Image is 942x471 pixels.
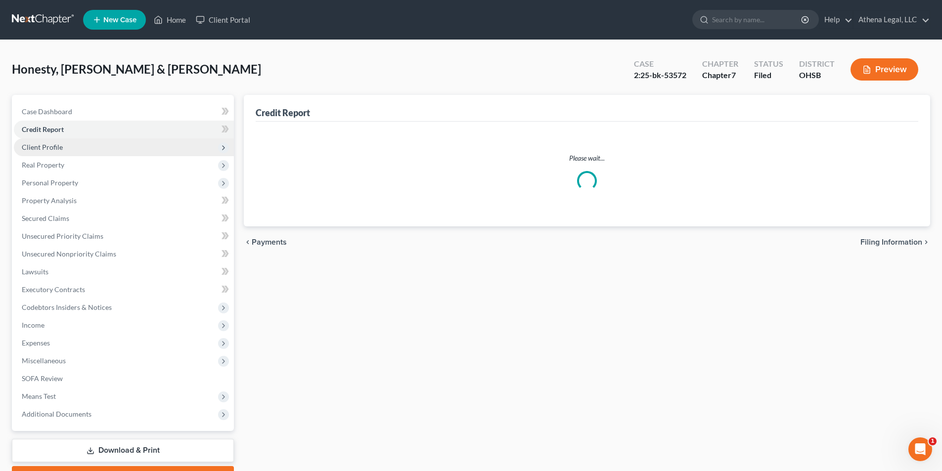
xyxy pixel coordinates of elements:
a: Download & Print [12,439,234,462]
iframe: Intercom live chat [908,437,932,461]
span: Secured Claims [22,214,69,222]
span: Additional Documents [22,410,91,418]
span: Miscellaneous [22,356,66,365]
a: Athena Legal, LLC [853,11,930,29]
div: Filed [754,70,783,81]
a: Home [149,11,191,29]
a: Unsecured Priority Claims [14,227,234,245]
div: Case [634,58,686,70]
button: Filing Information chevron_right [860,238,930,246]
span: 7 [731,70,736,80]
div: District [799,58,835,70]
span: Honesty, [PERSON_NAME] & [PERSON_NAME] [12,62,261,76]
span: Credit Report [22,125,64,133]
a: SOFA Review [14,370,234,387]
a: Executory Contracts [14,281,234,299]
i: chevron_right [922,238,930,246]
span: Property Analysis [22,196,77,205]
div: Status [754,58,783,70]
a: Client Portal [191,11,255,29]
span: Executory Contracts [22,285,85,294]
span: Codebtors Insiders & Notices [22,303,112,311]
a: Lawsuits [14,263,234,281]
a: Help [819,11,852,29]
p: Please wait... [264,153,910,163]
span: Personal Property [22,178,78,187]
a: Secured Claims [14,210,234,227]
span: Filing Information [860,238,922,246]
span: Unsecured Nonpriority Claims [22,250,116,258]
a: Unsecured Nonpriority Claims [14,245,234,263]
span: Payments [252,238,287,246]
button: chevron_left Payments [244,238,287,246]
span: Unsecured Priority Claims [22,232,103,240]
span: Real Property [22,161,64,169]
span: Expenses [22,339,50,347]
div: 2:25-bk-53572 [634,70,686,81]
button: Preview [851,58,918,81]
div: OHSB [799,70,835,81]
span: Client Profile [22,143,63,151]
span: Case Dashboard [22,107,72,116]
span: 1 [929,437,937,445]
div: Credit Report [256,107,310,119]
a: Property Analysis [14,192,234,210]
span: New Case [103,16,136,24]
span: Means Test [22,392,56,400]
i: chevron_left [244,238,252,246]
input: Search by name... [712,10,803,29]
span: SOFA Review [22,374,63,383]
a: Case Dashboard [14,103,234,121]
span: Income [22,321,45,329]
a: Credit Report [14,121,234,138]
span: Lawsuits [22,267,48,276]
div: Chapter [702,70,738,81]
div: Chapter [702,58,738,70]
